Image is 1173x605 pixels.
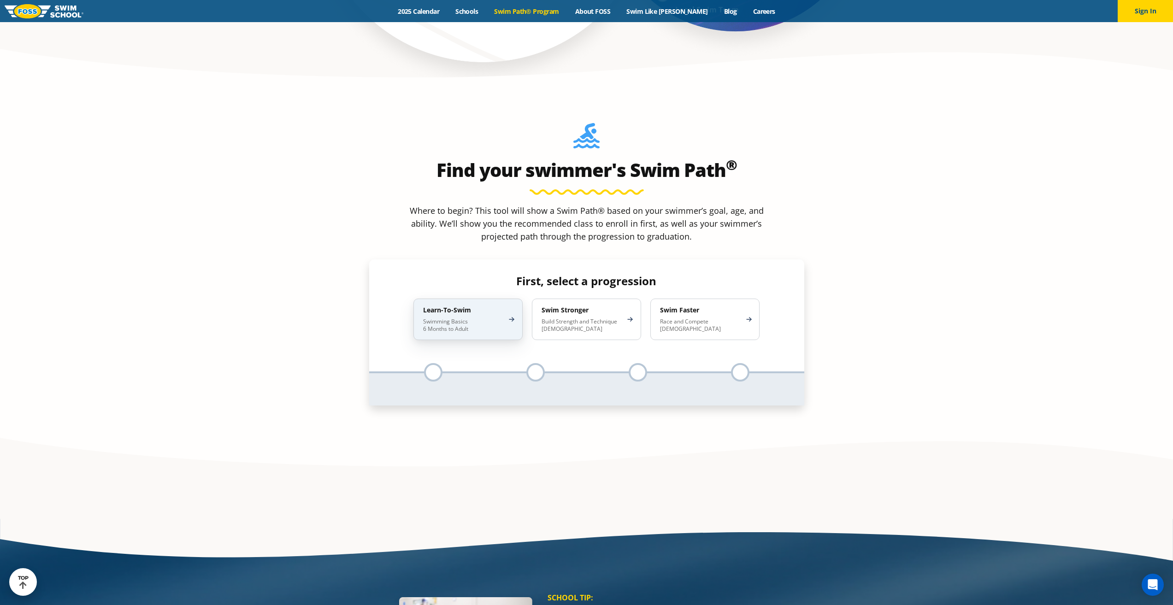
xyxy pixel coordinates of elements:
div: TOP [18,575,29,589]
a: Swim Like [PERSON_NAME] [619,7,716,16]
a: Schools [448,7,486,16]
a: About FOSS [567,7,619,16]
p: Build Strength and Technique [DEMOGRAPHIC_DATA] [542,318,622,333]
a: Swim Path® Program [486,7,567,16]
div: Open Intercom Messenger [1142,574,1164,596]
h4: Swim Faster [660,306,741,314]
img: FOSS Swim School Logo [5,4,83,18]
a: Careers [745,7,783,16]
h2: Find your swimmer's Swim Path [369,159,804,181]
h4: Swim Stronger [542,306,622,314]
p: Race and Compete [DEMOGRAPHIC_DATA] [660,318,741,333]
p: Where to begin? This tool will show a Swim Path® based on your swimmer’s goal, age, and ability. ... [406,204,767,243]
a: 2025 Calendar [390,7,448,16]
img: Foss-Location-Swimming-Pool-Person.svg [573,123,600,154]
p: Swimming Basics 6 Months to Adult [423,318,504,333]
h4: Learn-To-Swim [423,306,504,314]
sup: ® [726,155,737,174]
p: SCHOOL TIP: [548,593,800,602]
a: Blog [716,7,745,16]
h4: First, select a progression [406,275,767,288]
